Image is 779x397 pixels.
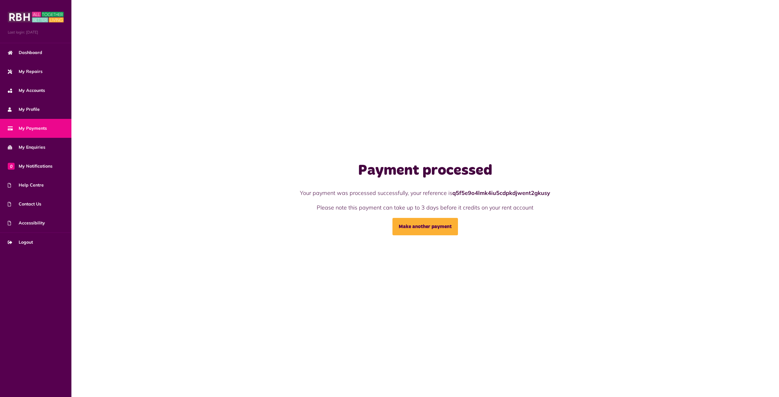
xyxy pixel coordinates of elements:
[8,68,43,75] span: My Repairs
[251,162,599,180] h1: Payment processed
[8,11,64,23] img: MyRBH
[8,163,15,169] span: 0
[8,220,45,226] span: Accessibility
[251,203,599,212] p: Please note this payment can take up to 3 days before it credits on your rent account
[8,49,42,56] span: Dashboard
[8,106,40,113] span: My Profile
[8,87,45,94] span: My Accounts
[8,182,44,188] span: Help Centre
[8,239,33,246] span: Logout
[392,218,458,235] a: Make another payment
[8,29,64,35] span: Last login: [DATE]
[452,189,550,196] strong: q5f5e9o4lmk4iu5cdpkdjwent2gkusy
[8,144,45,151] span: My Enquiries
[8,125,47,132] span: My Payments
[8,163,52,169] span: My Notifications
[8,201,41,207] span: Contact Us
[251,189,599,197] p: Your payment was processed successfully, your reference is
